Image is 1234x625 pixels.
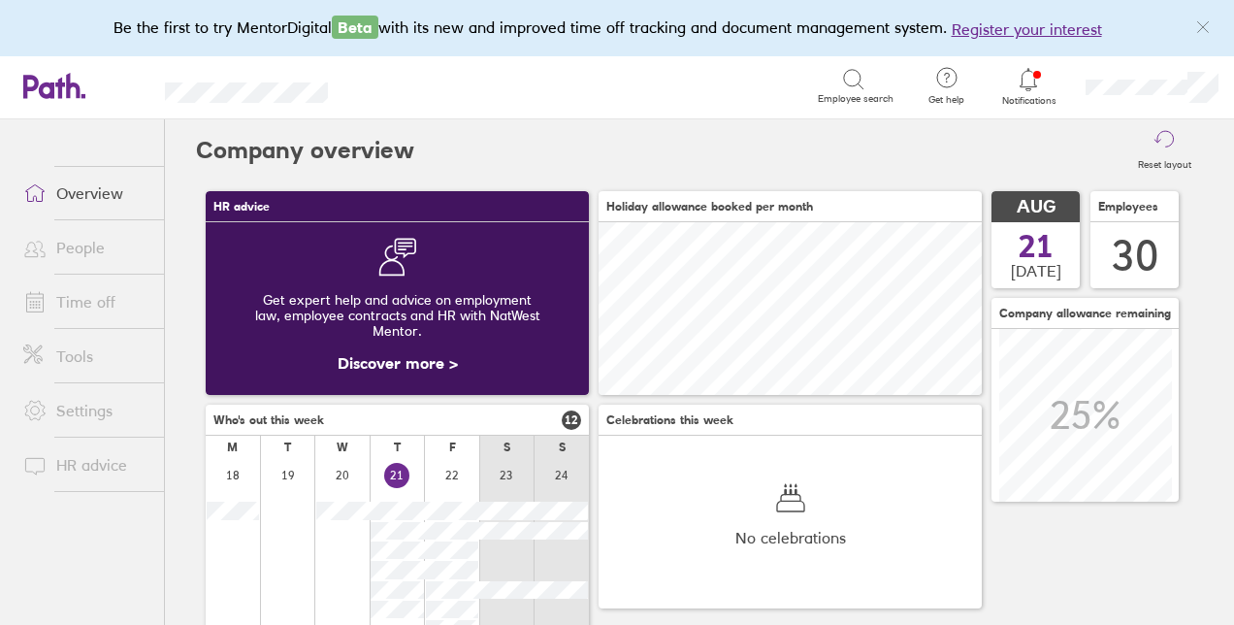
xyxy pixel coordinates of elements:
button: Register your interest [952,17,1102,41]
span: 12 [562,411,581,430]
span: 21 [1019,231,1054,262]
a: Notifications [997,66,1060,107]
span: [DATE] [1011,262,1061,280]
div: W [337,441,348,454]
a: Overview [8,174,164,213]
span: Holiday allowance booked per month [606,200,813,214]
div: S [559,441,566,454]
span: Employee search [818,93,893,105]
span: Beta [332,16,378,39]
span: AUG [1017,197,1055,217]
label: Reset layout [1126,153,1203,171]
span: Notifications [997,95,1060,107]
div: T [284,441,291,454]
span: Who's out this week [213,413,324,427]
div: M [227,441,238,454]
span: Celebrations this week [606,413,733,427]
div: T [394,441,401,454]
span: No celebrations [735,529,846,546]
span: Get help [915,94,978,106]
button: Reset layout [1126,119,1203,181]
h2: Company overview [196,119,414,181]
span: Employees [1098,200,1158,214]
div: 30 [1112,231,1158,280]
a: Time off [8,282,164,321]
a: Discover more > [338,353,458,373]
a: Tools [8,337,164,376]
div: Be the first to try MentorDigital with its new and improved time off tracking and document manage... [114,16,1121,41]
span: Company allowance remaining [999,307,1171,320]
a: People [8,228,164,267]
span: HR advice [213,200,270,214]
div: F [449,441,456,454]
div: S [503,441,510,454]
div: Get expert help and advice on employment law, employee contracts and HR with NatWest Mentor. [221,277,573,354]
div: Search [380,77,430,94]
a: HR advice [8,445,164,484]
a: Settings [8,391,164,430]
